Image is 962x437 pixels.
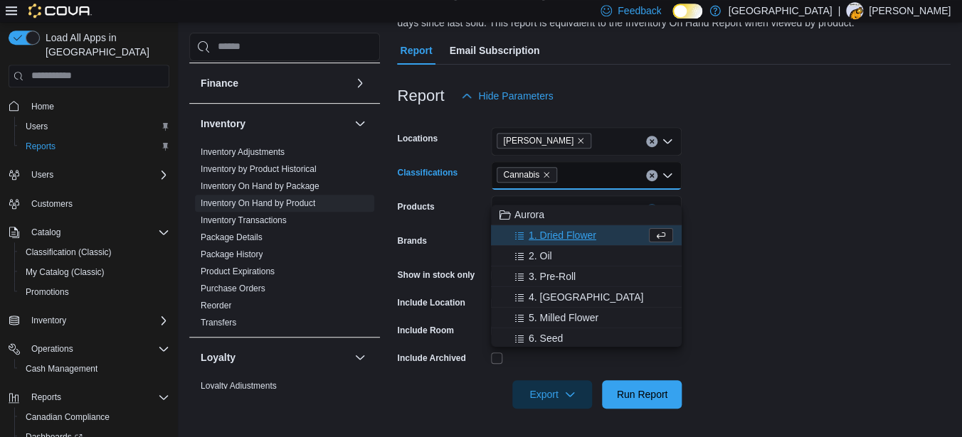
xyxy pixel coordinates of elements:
a: Canadian Compliance [20,409,115,426]
button: Cash Management [14,359,175,379]
span: Load All Apps in [GEOGRAPHIC_DATA] [40,31,169,59]
span: Purchase Orders [201,282,265,293]
a: Inventory by Product Historical [201,163,317,173]
span: Operations [26,340,169,357]
div: Heather Whitfield [846,2,863,19]
a: Inventory Transactions [201,215,287,225]
span: Catalog [26,224,169,241]
a: Package History [201,249,263,259]
div: Loyalty [189,377,380,416]
button: Clear input [646,136,657,147]
label: Classifications [397,167,458,178]
span: Cash Management [26,363,97,374]
span: Classification (Classic) [26,247,112,258]
button: Close list of options [662,170,673,181]
p: [GEOGRAPHIC_DATA] [728,2,832,19]
button: Open list of options [662,136,673,147]
span: Classification (Classic) [20,244,169,261]
a: Cash Management [20,360,103,377]
p: | [837,2,840,19]
span: Users [26,166,169,183]
span: Transfers [201,316,236,328]
span: My Catalog (Classic) [20,264,169,281]
input: Dark Mode [672,4,702,18]
button: Home [3,96,175,117]
a: Loyalty Adjustments [201,380,277,390]
span: Users [26,121,48,132]
button: Inventory [26,312,72,329]
span: Reports [20,138,169,155]
button: Open list of options [662,204,673,215]
span: Hide Parameters [478,89,553,103]
a: Home [26,98,60,115]
h3: Inventory [201,116,245,130]
a: Customers [26,195,78,212]
button: Operations [3,339,175,359]
span: Reports [26,141,55,152]
span: Promotions [20,284,169,301]
button: Reports [26,389,67,406]
span: Reports [26,389,169,406]
span: Catalog [31,227,60,238]
span: Users [31,169,53,180]
p: [PERSON_NAME] [869,2,951,19]
button: Customers [3,193,175,214]
button: 1. Dried Flower [491,225,682,246]
a: Package Details [201,232,263,242]
span: Package Details [201,231,263,242]
span: 4. [GEOGRAPHIC_DATA] [529,290,643,304]
span: Reorder [201,299,231,311]
span: 1. Dried Flower [529,228,596,242]
div: Inventory [189,143,380,336]
span: 6. Seed [529,331,563,345]
span: Canadian Compliance [20,409,169,426]
span: Run Report [617,387,668,401]
span: My Catalog (Classic) [26,266,105,278]
a: Inventory On Hand by Package [201,180,319,190]
label: Include Room [397,325,453,336]
span: Customers [26,195,169,212]
button: Run Report [602,380,682,409]
label: Show in stock only [397,269,475,281]
span: Customers [31,198,73,210]
span: Users [20,118,169,135]
span: Inventory by Product Historical [201,163,317,174]
label: Include Archived [397,352,465,364]
span: Inventory Adjustments [201,146,285,157]
span: Aurora Cannabis [497,133,591,149]
span: Canadian Compliance [26,411,110,423]
button: Operations [26,340,79,357]
label: Include Location [397,297,465,308]
h3: Report [397,87,444,104]
span: Dark Mode [672,18,673,19]
span: Aurora [514,207,544,222]
span: Inventory [26,312,169,329]
a: Reorder [201,300,231,310]
span: Reports [31,392,61,403]
button: Reports [3,387,175,407]
button: Loyalty [351,348,369,365]
span: Export [521,380,583,409]
span: 5. Milled Flower [529,311,598,325]
button: Hide Parameters [455,82,559,110]
span: Package History [201,248,263,259]
button: Inventory [3,311,175,330]
span: Email Subscription [450,36,540,65]
h3: Finance [201,75,238,90]
span: Loyalty Adjustments [201,379,277,391]
button: Reports [14,136,175,156]
a: Reports [20,138,61,155]
button: Finance [201,75,349,90]
h3: Loyalty [201,350,236,364]
label: Brands [397,235,426,247]
span: [PERSON_NAME] [503,134,573,148]
button: My Catalog (Classic) [14,262,175,282]
a: My Catalog (Classic) [20,264,110,281]
a: Classification (Classic) [20,244,117,261]
span: Cannabis [497,167,557,183]
span: Home [26,97,169,115]
button: Export [512,380,592,409]
span: Cash Management [20,360,169,377]
button: Finance [351,74,369,91]
button: Aurora [491,205,682,225]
